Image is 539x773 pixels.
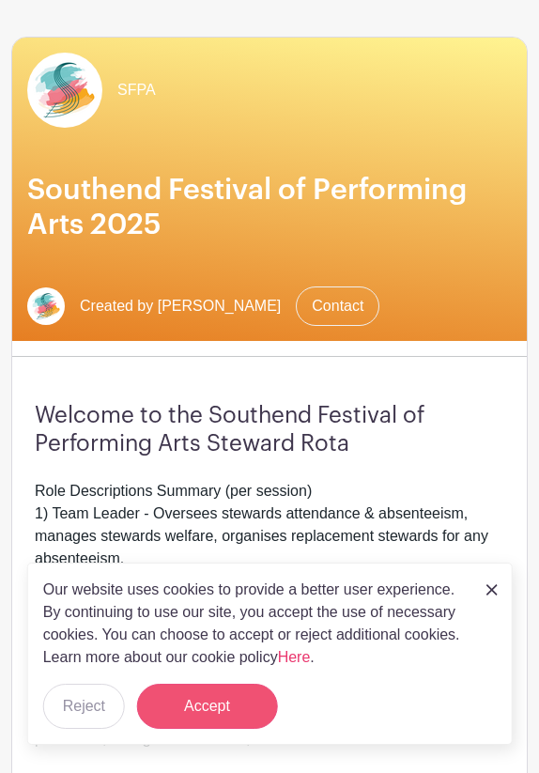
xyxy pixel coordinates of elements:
[137,684,278,729] button: Accept
[35,402,504,456] h3: Welcome to the Southend Festival of Performing Arts Steward Rota
[296,286,379,326] a: Contact
[35,480,504,570] div: Role Descriptions Summary (per session) 1) Team Leader - Oversees stewards attendance & absenteei...
[80,295,281,317] span: Created by [PERSON_NAME]
[43,684,125,729] button: Reject
[27,173,512,241] h1: Southend Festival of Performing Arts 2025
[485,584,497,595] img: close_button-5f87c8562297e5c2d7936805f587ecaba9071eb48480494691a3f1689db116b3.svg
[278,649,311,665] a: Here
[43,579,467,669] p: Our website uses cookies to provide a better user experience. By continuing to use our site, you ...
[27,287,65,325] img: PROFILE-IMAGE-Southend-Festival-PA-Logo.png
[117,79,156,101] span: SFPA
[27,53,102,128] img: facebook%20profile.png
